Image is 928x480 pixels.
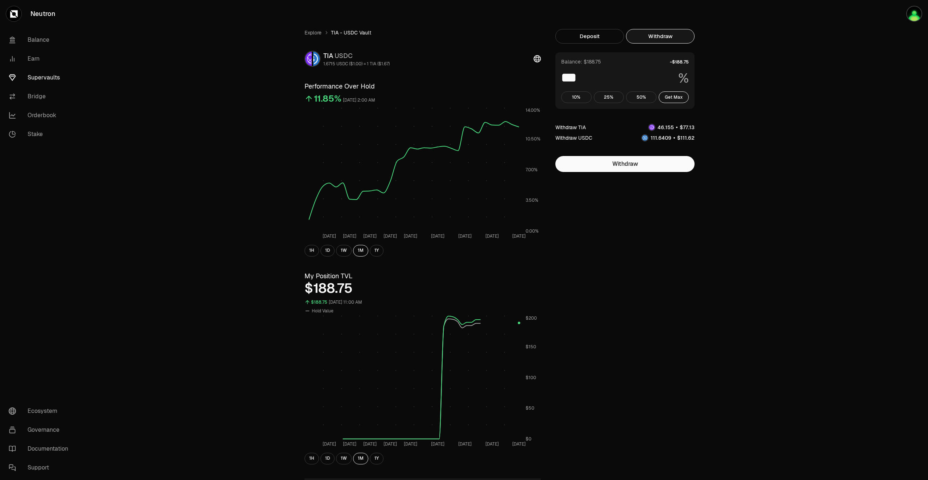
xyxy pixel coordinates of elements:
img: TIA Logo [305,52,312,66]
tspan: [DATE] [458,441,472,447]
img: portefeuilleterra [907,7,921,21]
tspan: [DATE] [323,233,336,239]
button: 50% [626,91,656,103]
button: 1Y [370,245,384,257]
a: Governance [3,420,78,439]
button: Withdraw [626,29,695,44]
a: Support [3,458,78,477]
a: Explore [304,29,322,36]
tspan: [DATE] [512,233,526,239]
button: 1W [336,245,352,257]
tspan: 3.50% [526,197,538,203]
button: 1H [304,453,319,464]
span: % [678,71,689,86]
div: Withdraw USDC [555,134,592,141]
div: $188.75 [304,281,541,296]
button: 1Y [370,453,384,464]
a: Bridge [3,87,78,106]
button: 25% [594,91,624,103]
button: 1D [320,245,335,257]
a: Earn [3,49,78,68]
a: Stake [3,125,78,144]
tspan: [DATE] [458,233,472,239]
nav: breadcrumb [304,29,541,36]
button: 1M [353,453,368,464]
tspan: [DATE] [431,233,444,239]
tspan: [DATE] [343,233,356,239]
div: [DATE] 2:00 AM [343,96,375,104]
button: 1M [353,245,368,257]
tspan: 7.00% [526,167,538,173]
h3: My Position TVL [304,271,541,281]
tspan: $200 [526,315,537,321]
tspan: [DATE] [485,441,499,447]
tspan: [DATE] [384,441,397,447]
tspan: [DATE] [485,233,499,239]
img: USDC Logo [313,52,320,66]
div: $188.75 [311,298,327,307]
div: 1.6715 USDC ($1.00) = 1 TIA ($1.67) [323,61,390,67]
tspan: [DATE] [404,441,417,447]
tspan: [DATE] [431,441,444,447]
button: 1D [320,453,335,464]
h3: Performance Over Hold [304,81,541,91]
div: Withdraw TIA [555,124,586,131]
a: Supervaults [3,68,78,87]
a: Ecosystem [3,402,78,420]
tspan: $100 [526,374,536,380]
button: 10% [561,91,592,103]
div: 11.85% [314,93,341,104]
tspan: 10.50% [526,136,540,142]
button: 1W [336,453,352,464]
a: Orderbook [3,106,78,125]
tspan: $50 [526,405,534,411]
button: Deposit [555,29,624,44]
tspan: 0.00% [526,228,539,234]
tspan: $0 [526,436,531,442]
button: Withdraw [555,156,695,172]
tspan: [DATE] [323,441,336,447]
button: 1H [304,245,319,257]
a: Documentation [3,439,78,458]
a: Balance [3,30,78,49]
span: Hold Value [312,308,333,314]
div: Balance: $188.75 [561,58,601,65]
tspan: $150 [526,344,536,350]
button: Get Max [659,91,689,103]
tspan: [DATE] [363,233,377,239]
tspan: [DATE] [363,441,377,447]
div: [DATE] 11:00 AM [329,298,362,307]
tspan: 14.00% [526,107,540,113]
div: TIA [323,51,390,61]
tspan: [DATE] [512,441,526,447]
tspan: [DATE] [384,233,397,239]
tspan: [DATE] [404,233,417,239]
img: USDC Logo [642,135,648,141]
tspan: [DATE] [343,441,356,447]
span: USDC [335,52,353,60]
img: TIA Logo [649,124,655,130]
span: TIA - USDC Vault [331,29,371,36]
